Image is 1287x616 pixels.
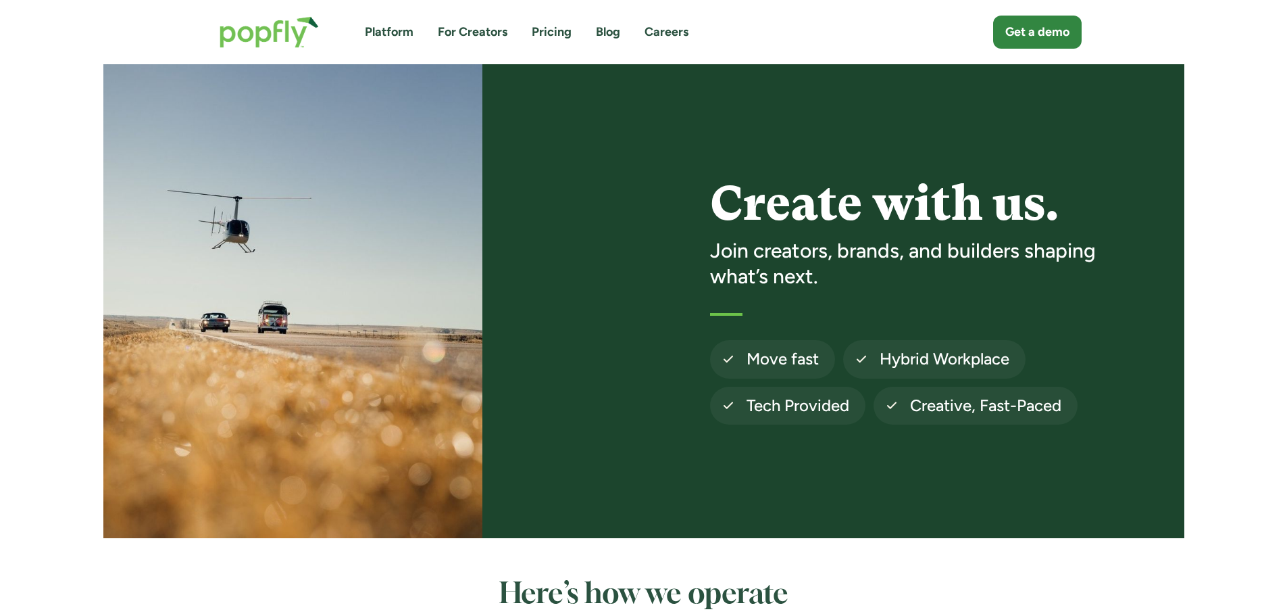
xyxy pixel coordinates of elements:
[747,395,849,417] h4: Tech Provided
[596,24,620,41] a: Blog
[747,348,819,370] h4: Move fast
[710,178,1118,230] h1: Create with us.
[287,579,1000,611] h2: Here’s how we operate
[438,24,507,41] a: For Creators
[1005,24,1069,41] div: Get a demo
[365,24,413,41] a: Platform
[710,238,1118,289] h3: Join creators, brands, and builders shaping what’s next.
[532,24,572,41] a: Pricing
[645,24,688,41] a: Careers
[880,348,1009,370] h4: Hybrid Workplace
[910,395,1061,417] h4: Creative, Fast-Paced
[206,3,332,62] a: home
[993,16,1082,49] a: Get a demo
